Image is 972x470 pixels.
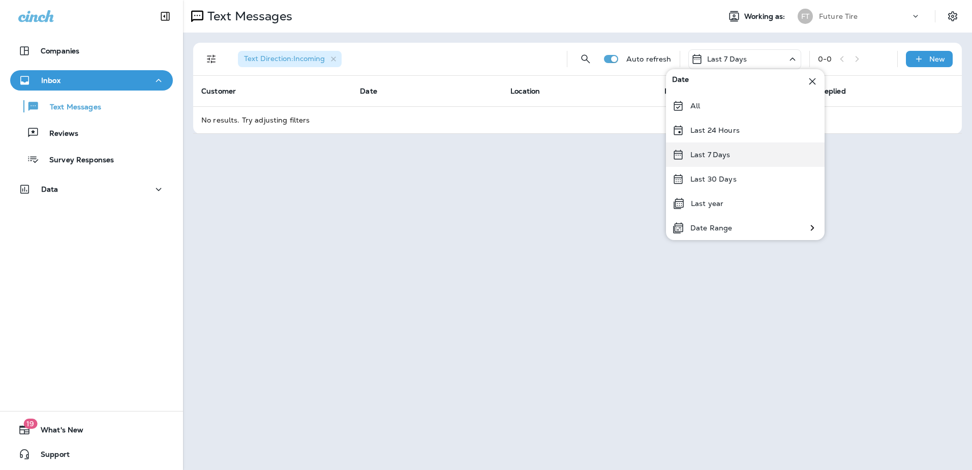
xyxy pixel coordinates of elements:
[201,86,236,96] span: Customer
[238,51,342,67] div: Text Direction:Incoming
[575,49,596,69] button: Search Messages
[690,175,737,183] p: Last 30 Days
[31,426,83,438] span: What's New
[798,9,813,24] div: FT
[31,450,70,462] span: Support
[510,86,540,96] span: Location
[10,420,173,440] button: 19What's New
[664,86,695,96] span: Message
[41,76,60,84] p: Inbox
[40,103,101,112] p: Text Messages
[690,224,732,232] p: Date Range
[818,55,832,63] div: 0 - 0
[10,122,173,143] button: Reviews
[10,70,173,91] button: Inbox
[944,7,962,25] button: Settings
[744,12,787,21] span: Working as:
[244,54,325,63] span: Text Direction : Incoming
[10,444,173,464] button: Support
[23,419,37,429] span: 19
[193,106,962,133] td: No results. Try adjusting filters
[41,185,58,193] p: Data
[39,129,78,139] p: Reviews
[672,75,689,87] span: Date
[151,6,179,26] button: Collapse Sidebar
[41,47,79,55] p: Companies
[10,96,173,117] button: Text Messages
[690,126,740,134] p: Last 24 Hours
[10,149,173,170] button: Survey Responses
[201,49,222,69] button: Filters
[203,9,292,24] p: Text Messages
[929,55,945,63] p: New
[690,151,731,159] p: Last 7 Days
[819,12,858,20] p: Future Tire
[10,41,173,61] button: Companies
[360,86,377,96] span: Date
[10,179,173,199] button: Data
[626,55,672,63] p: Auto refresh
[39,156,114,165] p: Survey Responses
[690,102,700,110] p: All
[691,199,723,208] p: Last year
[819,86,846,96] span: Replied
[707,55,747,63] p: Last 7 Days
